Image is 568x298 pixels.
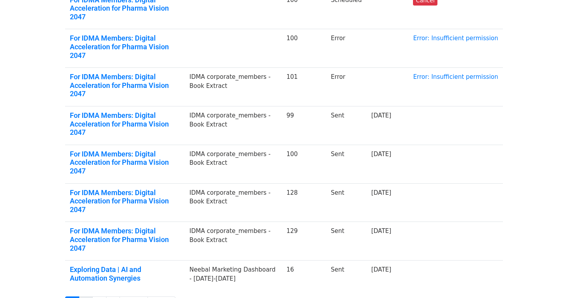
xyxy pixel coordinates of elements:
[282,183,326,222] td: 128
[185,106,282,145] td: IDMA corporate_members - Book Extract
[70,150,180,175] a: For IDMA Members: Digital Acceleration for Pharma Vision 2047
[282,222,326,261] td: 129
[185,261,282,291] td: Neebal Marketing Dashboard - [DATE]-[DATE]
[371,266,391,273] a: [DATE]
[413,35,498,42] a: Error: Insufficient permission
[70,34,180,60] a: For IDMA Members: Digital Acceleration for Pharma Vision 2047
[70,265,180,282] a: Exploring Data | AI and Automation Synergies
[371,112,391,119] a: [DATE]
[282,145,326,183] td: 100
[371,189,391,196] a: [DATE]
[185,68,282,106] td: IDMA corporate_members - Book Extract
[529,260,568,298] iframe: Chat Widget
[326,222,366,261] td: Sent
[326,29,366,68] td: Error
[326,68,366,106] td: Error
[371,227,391,235] a: [DATE]
[282,29,326,68] td: 100
[326,145,366,183] td: Sent
[70,111,180,137] a: For IDMA Members: Digital Acceleration for Pharma Vision 2047
[70,73,180,98] a: For IDMA Members: Digital Acceleration for Pharma Vision 2047
[282,68,326,106] td: 101
[326,261,366,291] td: Sent
[185,145,282,183] td: IDMA corporate_members - Book Extract
[70,188,180,214] a: For IDMA Members: Digital Acceleration for Pharma Vision 2047
[185,183,282,222] td: IDMA corporate_members - Book Extract
[185,222,282,261] td: IDMA corporate_members - Book Extract
[413,73,498,80] a: Error: Insufficient permission
[282,106,326,145] td: 99
[326,106,366,145] td: Sent
[282,261,326,291] td: 16
[70,227,180,252] a: For IDMA Members: Digital Acceleration for Pharma Vision 2047
[326,183,366,222] td: Sent
[371,151,391,158] a: [DATE]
